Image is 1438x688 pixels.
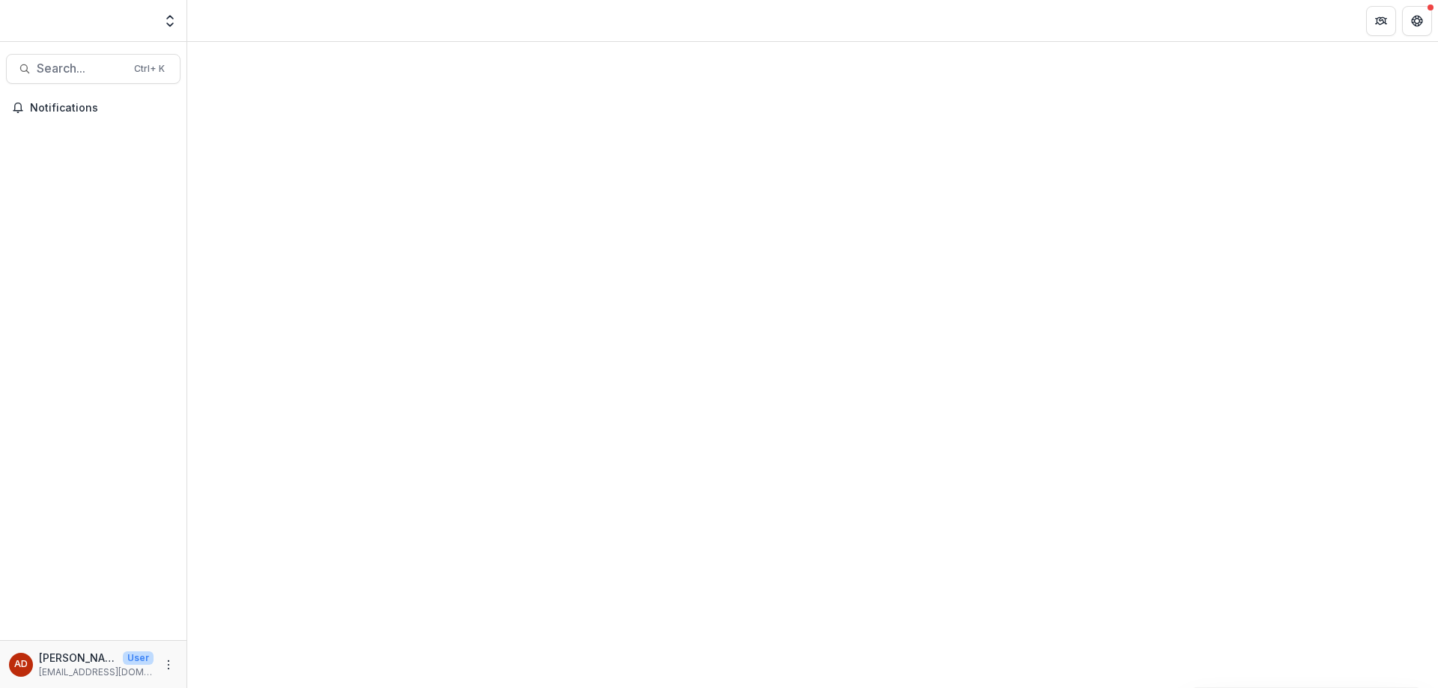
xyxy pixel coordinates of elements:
[6,6,154,36] img: Missouri Foundation for Health logo
[193,10,257,31] nav: breadcrumb
[1402,6,1432,36] button: Get Help
[6,96,180,120] button: Notifications
[160,6,180,36] button: Open entity switcher
[37,61,125,76] span: Search...
[131,61,168,77] div: Ctrl + K
[160,656,178,674] button: More
[39,666,154,679] p: [EMAIL_ADDRESS][DOMAIN_NAME]
[6,54,180,84] button: Search...
[39,650,117,666] p: [PERSON_NAME]
[30,102,175,115] span: Notifications
[123,651,154,665] p: User
[14,660,28,669] div: Alex Duello
[1366,6,1396,36] button: Partners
